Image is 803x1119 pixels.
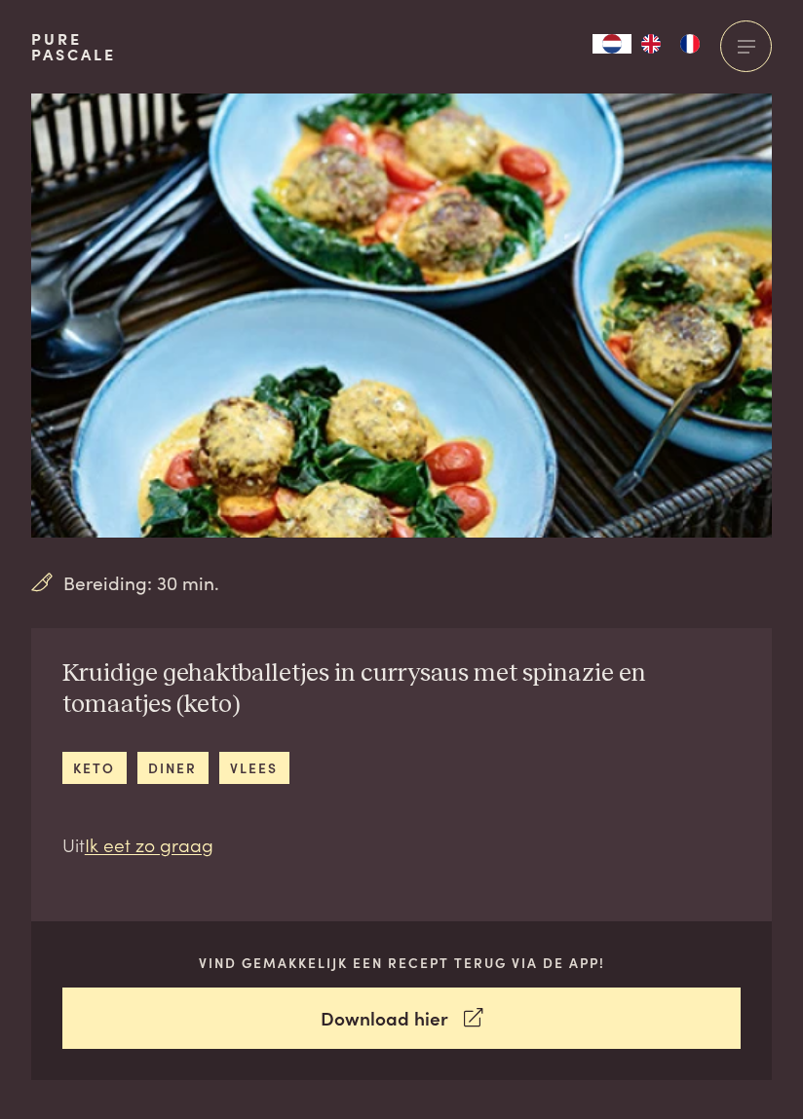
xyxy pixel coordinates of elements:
a: PurePascale [31,31,116,62]
aside: Language selected: Nederlands [593,34,709,54]
a: keto [62,752,127,784]
a: NL [593,34,631,54]
p: Vind gemakkelijk een recept terug via de app! [62,952,742,973]
a: EN [631,34,670,54]
h2: Kruidige gehaktballetjes in currysaus met spinazie en tomaatjes (keto) [62,658,742,721]
div: Language [593,34,631,54]
a: Ik eet zo graag [85,831,213,857]
a: FR [670,34,709,54]
span: Bereiding: 30 min. [63,569,219,597]
a: diner [137,752,209,784]
a: vlees [219,752,289,784]
img: Kruidige gehaktballetjes in currysaus met spinazie en tomaatjes (keto) [31,93,772,538]
ul: Language list [631,34,709,54]
a: Download hier [62,988,742,1049]
p: Uit [62,831,742,859]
